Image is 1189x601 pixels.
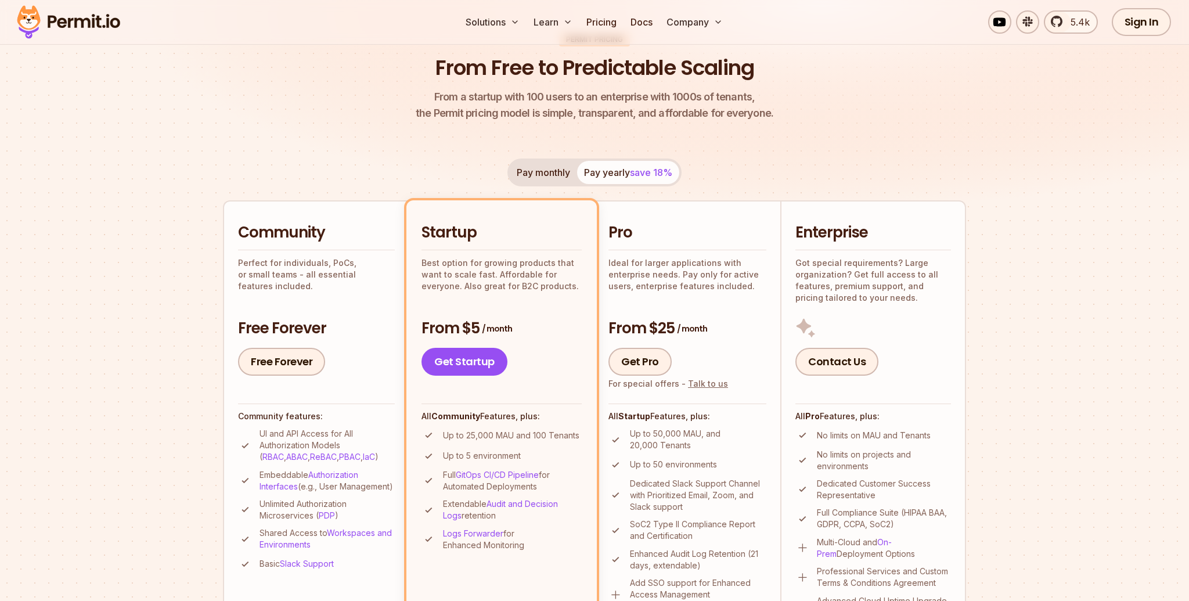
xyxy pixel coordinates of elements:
[456,470,539,480] a: GitOps CI/CD Pipeline
[421,222,582,243] h2: Startup
[817,430,931,441] p: No limits on MAU and Tenants
[529,10,577,34] button: Learn
[608,348,672,376] a: Get Pro
[431,411,480,421] strong: Community
[416,89,773,105] span: From a startup with 100 users to an enterprise with 1000s of tenants,
[817,449,951,472] p: No limits on projects and environments
[795,411,951,422] h4: All Features, plus:
[280,559,334,568] a: Slack Support
[630,428,766,451] p: Up to 50,000 MAU, and 20,000 Tenants
[443,499,558,520] a: Audit and Decision Logs
[421,257,582,292] p: Best option for growing products that want to scale fast. Affordable for everyone. Also great for...
[443,469,582,492] p: Full for Automated Deployments
[260,558,334,570] p: Basic
[435,53,754,82] h1: From Free to Predictable Scaling
[260,470,358,491] a: Authorization Interfaces
[608,257,766,292] p: Ideal for larger applications with enterprise needs. Pay only for active users, enterprise featur...
[482,323,512,334] span: / month
[310,452,337,462] a: ReBAC
[795,222,951,243] h2: Enterprise
[688,379,728,388] a: Talk to us
[461,10,524,34] button: Solutions
[12,2,125,42] img: Permit logo
[416,89,773,121] p: the Permit pricing model is simple, transparent, and affordable for everyone.
[630,519,766,542] p: SoC2 Type II Compliance Report and Certification
[817,507,951,530] p: Full Compliance Suite (HIPAA BAA, GDPR, CCPA, SoC2)
[630,459,717,470] p: Up to 50 environments
[260,469,395,492] p: Embeddable (e.g., User Management)
[608,318,766,339] h3: From $25
[260,527,395,550] p: Shared Access to
[421,411,582,422] h4: All Features, plus:
[421,318,582,339] h3: From $5
[817,537,892,559] a: On-Prem
[286,452,308,462] a: ABAC
[443,528,503,538] a: Logs Forwarder
[626,10,657,34] a: Docs
[262,452,284,462] a: RBAC
[805,411,820,421] strong: Pro
[421,348,507,376] a: Get Startup
[443,430,579,441] p: Up to 25,000 MAU and 100 Tenants
[443,498,582,521] p: Extendable retention
[817,566,951,589] p: Professional Services and Custom Terms & Conditions Agreement
[795,257,951,304] p: Got special requirements? Large organization? Get full access to all features, premium support, a...
[319,510,335,520] a: PDP
[238,222,395,243] h2: Community
[677,323,707,334] span: / month
[238,318,395,339] h3: Free Forever
[630,548,766,571] p: Enhanced Audit Log Retention (21 days, extendable)
[795,348,878,376] a: Contact Us
[662,10,727,34] button: Company
[630,478,766,513] p: Dedicated Slack Support Channel with Prioritized Email, Zoom, and Slack support
[817,537,951,560] p: Multi-Cloud and Deployment Options
[238,257,395,292] p: Perfect for individuals, PoCs, or small teams - all essential features included.
[443,528,582,551] p: for Enhanced Monitoring
[608,378,728,390] div: For special offers -
[1112,8,1172,36] a: Sign In
[363,452,375,462] a: IaC
[1044,10,1098,34] a: 5.4k
[260,428,395,463] p: UI and API Access for All Authorization Models ( , , , , )
[443,450,521,462] p: Up to 5 environment
[618,411,650,421] strong: Startup
[582,10,621,34] a: Pricing
[238,348,325,376] a: Free Forever
[339,452,361,462] a: PBAC
[1064,15,1090,29] span: 5.4k
[608,411,766,422] h4: All Features, plus:
[260,498,395,521] p: Unlimited Authorization Microservices ( )
[817,478,951,501] p: Dedicated Customer Success Representative
[510,161,577,184] button: Pay monthly
[608,222,766,243] h2: Pro
[238,411,395,422] h4: Community features:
